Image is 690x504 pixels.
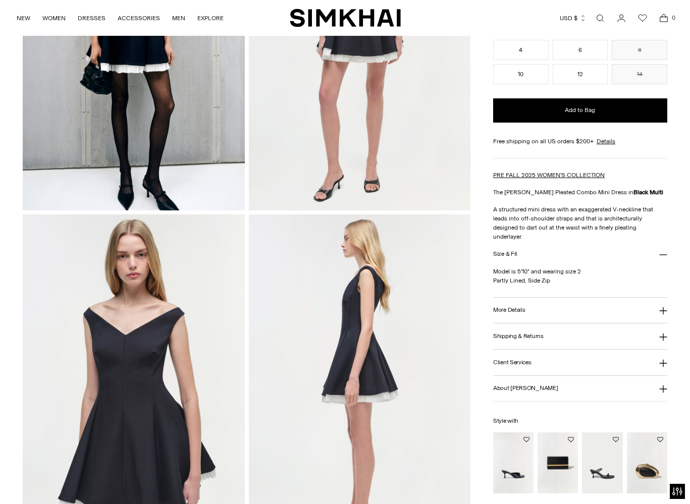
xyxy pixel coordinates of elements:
button: Add to Wishlist [523,436,529,442]
a: Details [597,137,615,146]
p: Model is 5'10" and wearing size 2 Partly Lined, Side Zip [493,267,667,285]
button: Shipping & Returns [493,323,667,349]
button: 12 [553,64,608,84]
button: Client Services [493,350,667,375]
h3: Shipping & Returns [493,333,544,340]
button: 14 [612,64,667,84]
h3: More Details [493,307,525,313]
span: Add to Bag [565,106,595,115]
img: Siren Low Heel Sandal [582,432,622,493]
a: DRESSES [78,7,105,29]
button: More Details [493,298,667,323]
button: 8 [612,40,667,60]
h6: Style with [493,418,667,424]
h3: Client Services [493,359,532,366]
button: 6 [553,40,608,60]
a: PRE FALL 2025 WOMEN'S COLLECTION [493,172,605,179]
a: Open search modal [590,8,610,28]
div: Free shipping on all US orders $200+ [493,137,667,146]
a: MEN [172,7,185,29]
iframe: Sign Up via Text for Offers [8,466,101,496]
img: Carey Leather Mule [493,432,534,493]
p: A structured mini dress with an exaggerated V-neckline that leads into off-shoulder straps and th... [493,205,667,241]
button: USD $ [560,7,587,29]
strong: Black Multi [633,189,663,196]
button: Add to Wishlist [568,436,574,442]
button: Add to Wishlist [657,436,663,442]
button: Add to Wishlist [613,436,619,442]
button: 4 [493,40,549,60]
button: Size & Fit [493,241,667,267]
a: EXPLORE [197,7,224,29]
img: Luna Clutch [627,432,667,493]
p: The [PERSON_NAME] Pleated Combo Mini Dress in [493,188,667,197]
button: Add to Bag [493,98,667,123]
a: Wishlist [632,8,653,28]
img: Rolo Clutch [538,432,578,493]
a: SIMKHAI [290,8,401,28]
h3: About [PERSON_NAME] [493,385,558,391]
a: Open cart modal [654,8,674,28]
button: 10 [493,64,549,84]
a: Go to the account page [611,8,631,28]
h3: Size & Fit [493,251,517,257]
a: NEW [17,7,30,29]
a: ACCESSORIES [118,7,160,29]
a: WOMEN [42,7,66,29]
span: 0 [669,13,678,22]
button: About [PERSON_NAME] [493,376,667,402]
